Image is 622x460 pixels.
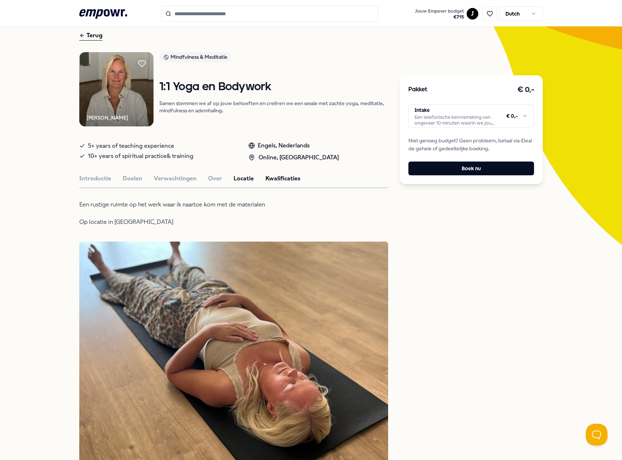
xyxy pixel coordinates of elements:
[265,174,301,183] button: Kwalificaties
[79,31,102,41] div: Terug
[412,6,467,21] a: Jouw Empowr budget€715
[413,7,465,21] button: Jouw Empowr budget€715
[415,14,464,20] span: € 715
[159,52,388,65] a: Mindfulness & Meditatie
[159,52,231,62] div: Mindfulness & Meditatie
[79,200,315,210] p: Een rustige ruimte op het werk waar ik naartoe kom met de materialen
[408,162,534,175] button: Boek nu
[79,52,154,126] img: Product Image
[248,153,339,162] div: Online, [GEOGRAPHIC_DATA]
[79,217,315,227] p: Op locatie in [GEOGRAPHIC_DATA]
[208,174,222,183] button: Over
[87,114,128,122] div: [PERSON_NAME]
[88,151,193,161] span: 10+ years of spiritual practice& training
[154,174,197,183] button: Verwachtingen
[408,85,427,95] h3: Pakket
[161,6,378,22] input: Search for products, categories or subcategories
[415,8,464,14] span: Jouw Empowr budget
[159,81,388,93] h1: 1:1 Yoga en Bodywork
[517,84,534,96] h3: € 0,-
[248,141,339,150] div: Engels, Nederlands
[234,174,254,183] button: Locatie
[79,174,111,183] button: Introductie
[586,424,608,446] iframe: Help Scout Beacon - Open
[408,137,534,153] span: Niet genoeg budget? Geen probleem, betaal via iDeal de gehele of gedeeltelijke boeking.
[159,100,388,114] p: Samen stemmen we af op jouw behoeften en creëren we een sessie met zachte yoga, meditatie, mindfu...
[88,141,174,151] span: 5+ years of teaching experience
[467,8,478,20] button: J
[123,174,142,183] button: Doelen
